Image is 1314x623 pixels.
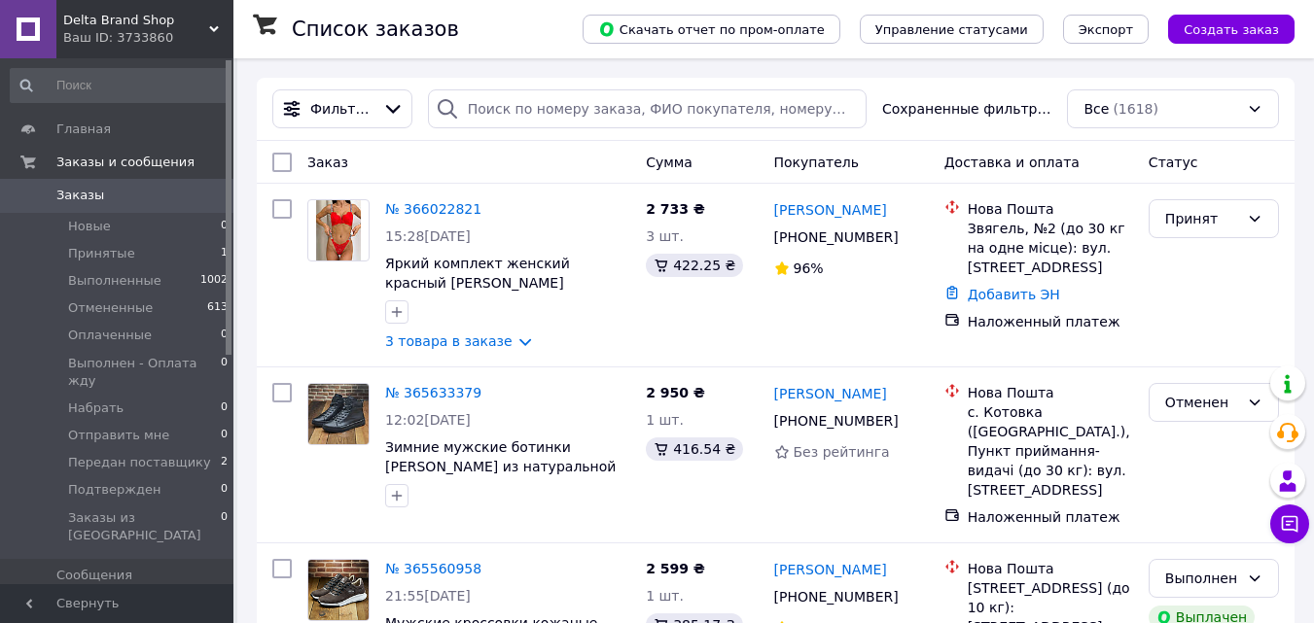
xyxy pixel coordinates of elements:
span: Заказ [307,155,348,170]
img: Фото товару [316,200,362,260]
div: Отменен [1165,392,1239,413]
a: Фото товару [307,383,370,445]
a: № 365560958 [385,561,481,576]
span: Заказы и сообщения [56,154,195,171]
span: 613 [207,299,228,317]
a: Зимние мужские ботинки [PERSON_NAME] из натуральной кожи и меха 45 [385,439,616,494]
button: Чат с покупателем [1270,504,1309,543]
div: Принят [1165,208,1239,229]
span: 2 599 ₴ [646,561,705,576]
span: Подтвержден [68,481,160,499]
a: Создать заказ [1149,20,1295,36]
span: Передан поставщику [68,454,211,471]
span: 21:55[DATE] [385,588,471,604]
h1: Список заказов [292,17,459,41]
div: Звягель, №2 (до 30 кг на одне місце): вул. [STREET_ADDRESS] [968,219,1133,277]
button: Скачать отчет по пром-оплате [583,15,840,44]
span: Сумма [646,155,693,170]
span: 96% [794,260,824,276]
span: Заказы из [GEOGRAPHIC_DATA] [68,509,221,544]
a: № 366022821 [385,201,481,217]
span: Управление статусами [875,22,1028,37]
span: Фильтры [310,99,374,119]
span: Сохраненные фильтры: [882,99,1052,119]
a: [PERSON_NAME] [774,200,887,220]
span: 2 950 ₴ [646,385,705,400]
img: Фото товару [308,384,369,444]
span: 2 733 ₴ [646,201,705,217]
span: Выполнен - Оплата жду [68,355,221,390]
div: Выполнен [1165,568,1239,589]
span: Покупатель [774,155,860,170]
div: [PHONE_NUMBER] [770,583,903,610]
span: Без рейтинга [794,444,890,460]
div: 422.25 ₴ [646,254,743,277]
span: Принятые [68,245,135,262]
span: 1 [221,245,228,262]
a: [PERSON_NAME] [774,384,887,403]
div: Нова Пошта [968,383,1133,402]
a: [PERSON_NAME] [774,560,887,579]
span: 1 шт. [646,412,684,428]
span: Отмененные [68,299,153,317]
span: (1618) [1113,101,1158,117]
span: Новые [68,218,111,235]
div: с. Котовка ([GEOGRAPHIC_DATA].), Пункт приймання-видачі (до 30 кг): вул. [STREET_ADDRESS] [968,402,1133,500]
a: Фото товару [307,199,370,261]
a: Яркий комплект женский красный [PERSON_NAME] [385,256,570,291]
span: Оплаченные [68,327,152,344]
span: 0 [221,218,228,235]
a: Фото товару [307,559,370,621]
div: Наложенный платеж [968,507,1133,527]
a: 3 товара в заказе [385,333,513,349]
span: Заказы [56,187,104,204]
span: 0 [221,399,228,417]
span: Отправить мне [68,427,169,444]
span: 1002 [200,272,228,290]
span: 12:02[DATE] [385,412,471,428]
span: 1 шт. [646,588,684,604]
a: Добавить ЭН [968,287,1060,302]
span: Экспорт [1079,22,1133,37]
span: Статус [1149,155,1198,170]
button: Создать заказ [1168,15,1295,44]
input: Поиск [10,68,230,103]
span: 0 [221,481,228,499]
div: [PHONE_NUMBER] [770,407,903,434]
span: 0 [221,355,228,390]
span: 0 [221,327,228,344]
span: Выполненные [68,272,161,290]
span: Доставка и оплата [944,155,1080,170]
span: Главная [56,121,111,138]
span: 3 шт. [646,228,684,244]
button: Управление статусами [860,15,1044,44]
span: 15:28[DATE] [385,228,471,244]
div: Нова Пошта [968,559,1133,578]
img: Фото товару [308,560,369,620]
span: Сообщения [56,567,132,584]
button: Экспорт [1063,15,1149,44]
span: Все [1083,99,1109,119]
a: № 365633379 [385,385,481,400]
div: Ваш ID: 3733860 [63,29,233,47]
span: 2 [221,454,228,471]
span: Delta Brand Shop [63,12,209,29]
div: [PHONE_NUMBER] [770,224,903,251]
input: Поиск по номеру заказа, ФИО покупателя, номеру телефона, Email, номеру накладной [428,89,867,128]
span: 0 [221,427,228,444]
div: Наложенный платеж [968,312,1133,331]
div: Нова Пошта [968,199,1133,219]
div: 416.54 ₴ [646,437,743,461]
span: Набрать [68,399,124,417]
span: Создать заказ [1184,22,1279,37]
span: 0 [221,509,228,544]
span: Скачать отчет по пром-оплате [598,20,825,38]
